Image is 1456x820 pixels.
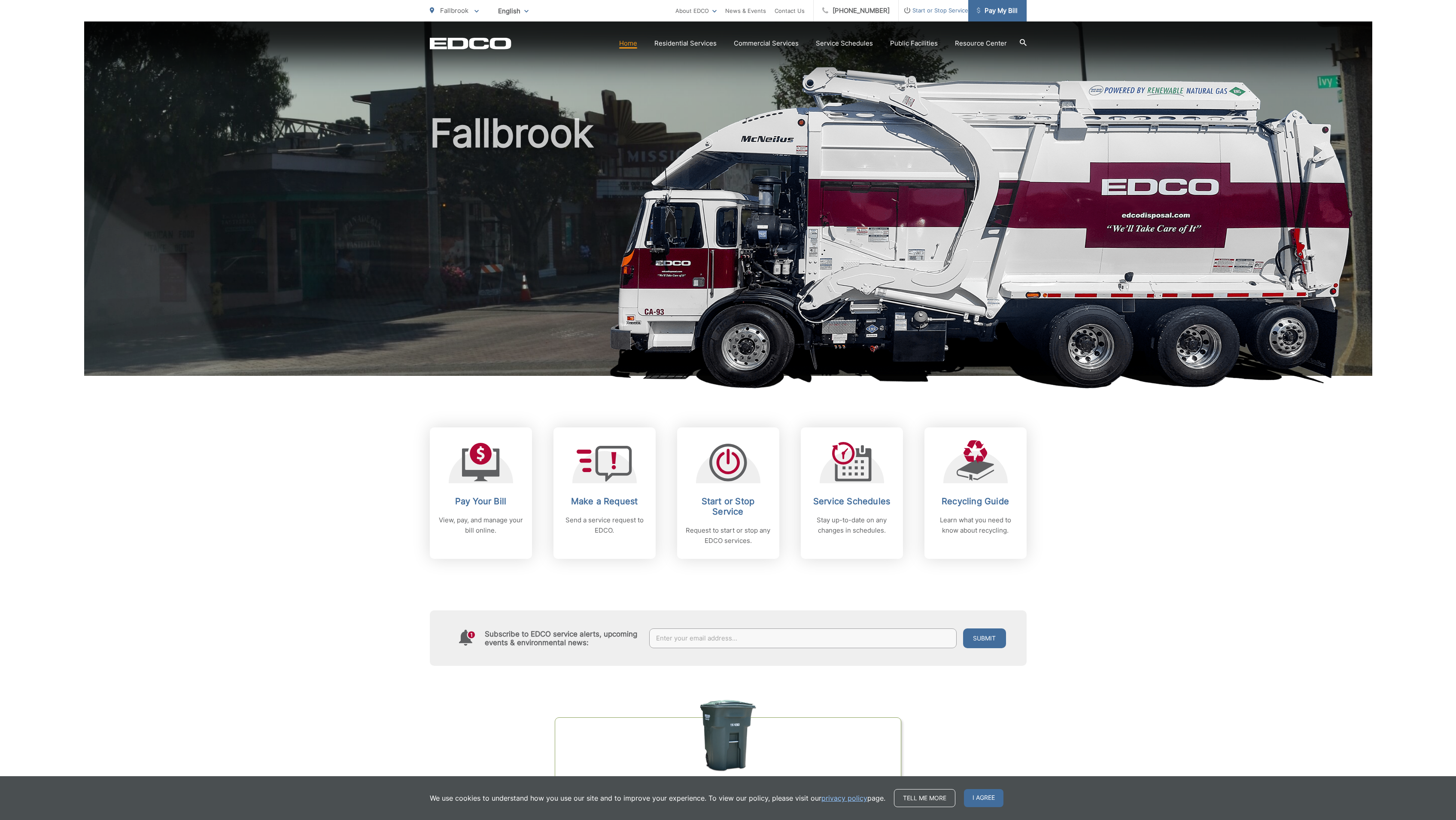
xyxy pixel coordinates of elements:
h2: Service Schedules [809,496,894,506]
a: Residential Services [654,38,717,49]
span: English [492,3,535,18]
h4: Subscribe to EDCO service alerts, upcoming events & environmental news: [485,630,641,647]
p: Send a service request to EDCO. [562,515,647,536]
a: Public Facilities [890,38,938,49]
a: Resource Center [955,38,1007,49]
button: Submit [963,628,1006,648]
p: Stay up-to-date on any changes in schedules. [809,515,894,536]
a: Tell me more [894,789,955,807]
a: Commercial Services [734,38,799,49]
h1: Fallbrook [430,112,1027,384]
p: We use cookies to understand how you use our site and to improve your experience. To view our pol... [430,793,885,803]
a: Make a Request Send a service request to EDCO. [553,427,656,559]
a: Home [619,38,637,49]
h2: Recycling Guide [933,496,1018,506]
a: About EDCO [675,6,717,16]
a: News & Events [725,6,766,16]
a: Recycling Guide Learn what you need to know about recycling. [924,427,1027,559]
h2: Make a Request [562,496,647,506]
p: Learn what you need to know about recycling. [933,515,1018,536]
span: Pay My Bill [977,6,1018,16]
a: privacy policy [821,793,867,803]
input: Enter your email address... [649,628,957,648]
a: Contact Us [775,6,805,16]
a: Pay Your Bill View, pay, and manage your bill online. [430,427,532,559]
a: Service Schedules [816,38,873,49]
p: View, pay, and manage your bill online. [438,515,523,536]
a: Service Schedules Stay up-to-date on any changes in schedules. [801,427,903,559]
h2: Pay Your Bill [438,496,523,506]
span: Fallbrook [440,6,468,15]
a: EDCD logo. Return to the homepage. [430,37,511,49]
p: Request to start or stop any EDCO services. [686,525,771,546]
span: I agree [964,789,1003,807]
h2: Start or Stop Service [686,496,771,517]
